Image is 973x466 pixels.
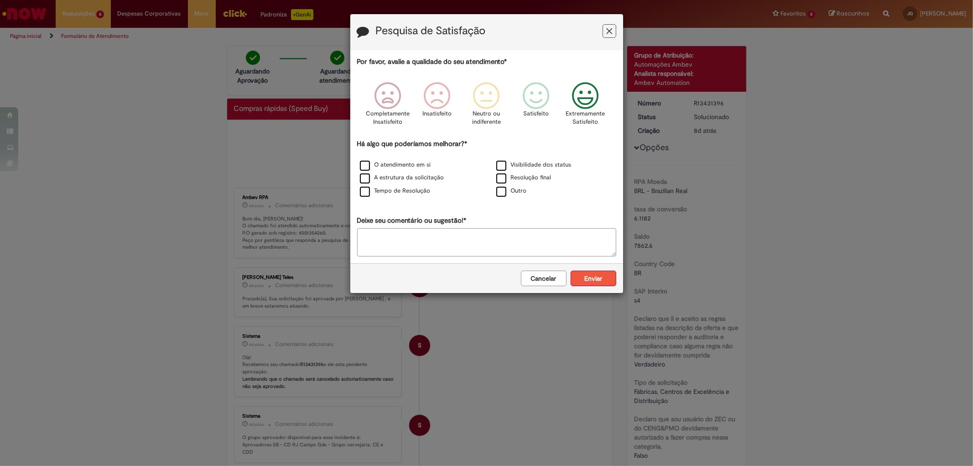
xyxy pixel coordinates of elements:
button: Cancelar [521,271,567,286]
label: Visibilidade dos status [496,161,572,169]
p: Extremamente Satisfeito [566,110,605,126]
label: Pesquisa de Satisfação [376,25,486,37]
div: Satisfeito [513,75,559,138]
p: Satisfeito [523,110,549,118]
div: Insatisfeito [414,75,460,138]
label: Deixe seu comentário ou sugestão!* [357,216,467,225]
div: Há algo que poderíamos melhorar?* [357,139,616,198]
label: Tempo de Resolução [360,187,431,195]
div: Completamente Insatisfeito [364,75,411,138]
p: Completamente Insatisfeito [366,110,410,126]
label: O atendimento em si [360,161,431,169]
label: A estrutura da solicitação [360,173,444,182]
label: Outro [496,187,527,195]
label: Resolução final [496,173,552,182]
p: Insatisfeito [422,110,452,118]
label: Por favor, avalie a qualidade do seu atendimento* [357,57,507,67]
p: Neutro ou indiferente [470,110,503,126]
div: Extremamente Satisfeito [562,75,609,138]
div: Neutro ou indiferente [463,75,510,138]
button: Enviar [571,271,616,286]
